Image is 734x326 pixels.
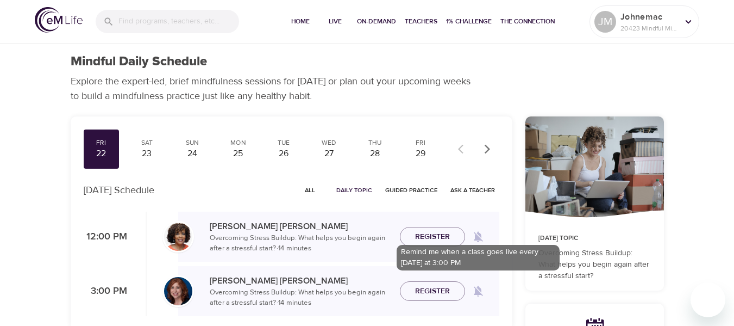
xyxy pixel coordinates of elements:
[400,281,465,302] button: Register
[336,185,372,195] span: Daily Topic
[450,185,495,195] span: Ask a Teacher
[88,138,115,147] div: Fri
[381,182,442,199] button: Guided Practice
[322,16,348,27] span: Live
[118,10,239,33] input: Find programs, teachers, etc...
[361,138,388,147] div: Thu
[210,274,391,287] p: [PERSON_NAME] [PERSON_NAME]
[407,147,434,160] div: 29
[71,74,478,103] p: Explore the expert-led, brief mindfulness sessions for [DATE] or plan out your upcoming weeks to ...
[133,138,160,147] div: Sat
[164,277,192,305] img: Elaine_Smookler-min.jpg
[297,185,323,195] span: All
[210,220,391,233] p: [PERSON_NAME] [PERSON_NAME]
[361,147,388,160] div: 28
[620,10,678,23] p: Johnemac
[415,230,450,244] span: Register
[405,16,437,27] span: Teachers
[210,233,391,254] p: Overcoming Stress Buildup: What helps you begin again after a stressful start? · 14 minutes
[179,147,206,160] div: 24
[270,138,297,147] div: Tue
[407,138,434,147] div: Fri
[465,224,491,250] span: Remind me when a class goes live every Friday at 12:00 PM
[224,138,252,147] div: Mon
[35,7,83,33] img: logo
[293,182,328,199] button: All
[164,223,192,251] img: Janet_Jackson-min.jpg
[400,227,465,247] button: Register
[691,282,725,317] iframe: Button to launch messaging window
[316,138,343,147] div: Wed
[446,182,499,199] button: Ask a Teacher
[71,54,207,70] h1: Mindful Daily Schedule
[133,147,160,160] div: 23
[446,16,492,27] span: 1% Challenge
[179,138,206,147] div: Sun
[210,287,391,309] p: Overcoming Stress Buildup: What helps you begin again after a stressful start? · 14 minutes
[620,23,678,33] p: 20423 Mindful Minutes
[316,147,343,160] div: 27
[84,284,127,299] p: 3:00 PM
[538,233,651,243] p: [DATE] Topic
[287,16,313,27] span: Home
[500,16,555,27] span: The Connection
[84,183,154,198] p: [DATE] Schedule
[88,147,115,160] div: 22
[415,285,450,298] span: Register
[270,147,297,160] div: 26
[357,16,396,27] span: On-Demand
[538,248,651,282] p: Overcoming Stress Buildup: What helps you begin again after a stressful start?
[594,11,616,33] div: JM
[385,185,437,195] span: Guided Practice
[332,182,377,199] button: Daily Topic
[224,147,252,160] div: 25
[84,230,127,244] p: 12:00 PM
